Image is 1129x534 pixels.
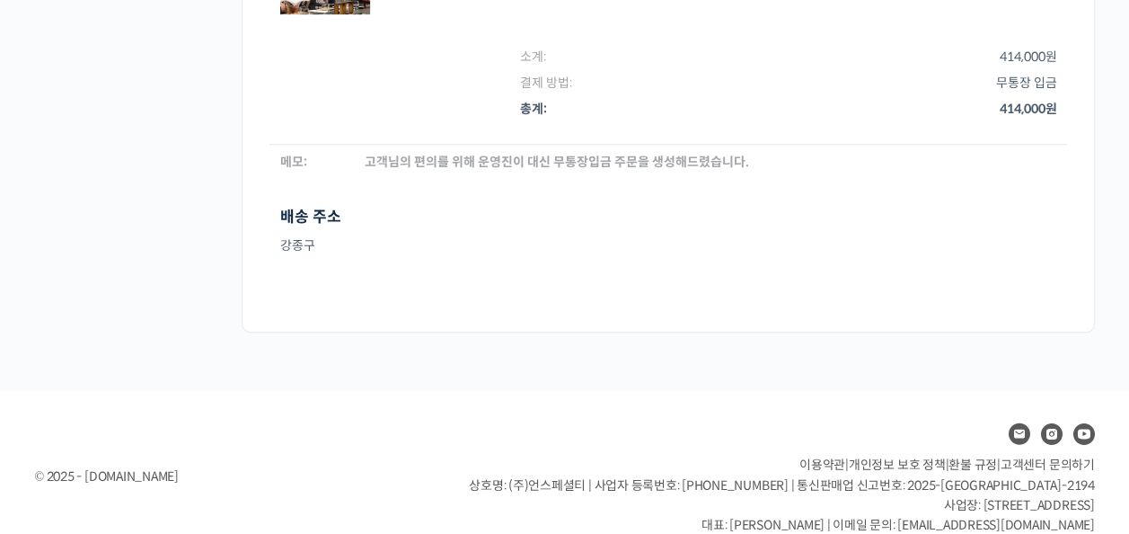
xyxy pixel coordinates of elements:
a: 개인정보 보호 정책 [849,457,946,473]
a: 이용약관 [799,457,845,473]
th: 결제 방법: [509,70,897,96]
span: 원 [1045,49,1057,65]
td: 고객님의 편의를 위해 운영진이 대신 무통장입금 주문을 생성해드렸습니다. [354,144,1066,180]
span: 원 [1045,101,1057,117]
span: 414,000 [1000,49,1057,65]
span: 414,000 [1000,101,1057,117]
th: 메모: [269,144,355,180]
address: 강종구 [280,234,341,258]
span: 설정 [278,412,299,426]
h2: 배송 주소 [280,209,341,227]
div: © 2025 - [DOMAIN_NAME] [35,465,425,489]
a: 설정 [232,385,345,430]
span: 대화 [164,413,186,427]
a: 대화 [119,385,232,430]
td: 무통장 입금 [897,70,1068,96]
span: 고객센터 문의하기 [1001,457,1095,473]
a: 환불 규정 [948,457,997,473]
span: 홈 [57,412,67,426]
th: 총계: [509,96,897,122]
th: 소계: [509,44,897,70]
a: 홈 [5,385,119,430]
